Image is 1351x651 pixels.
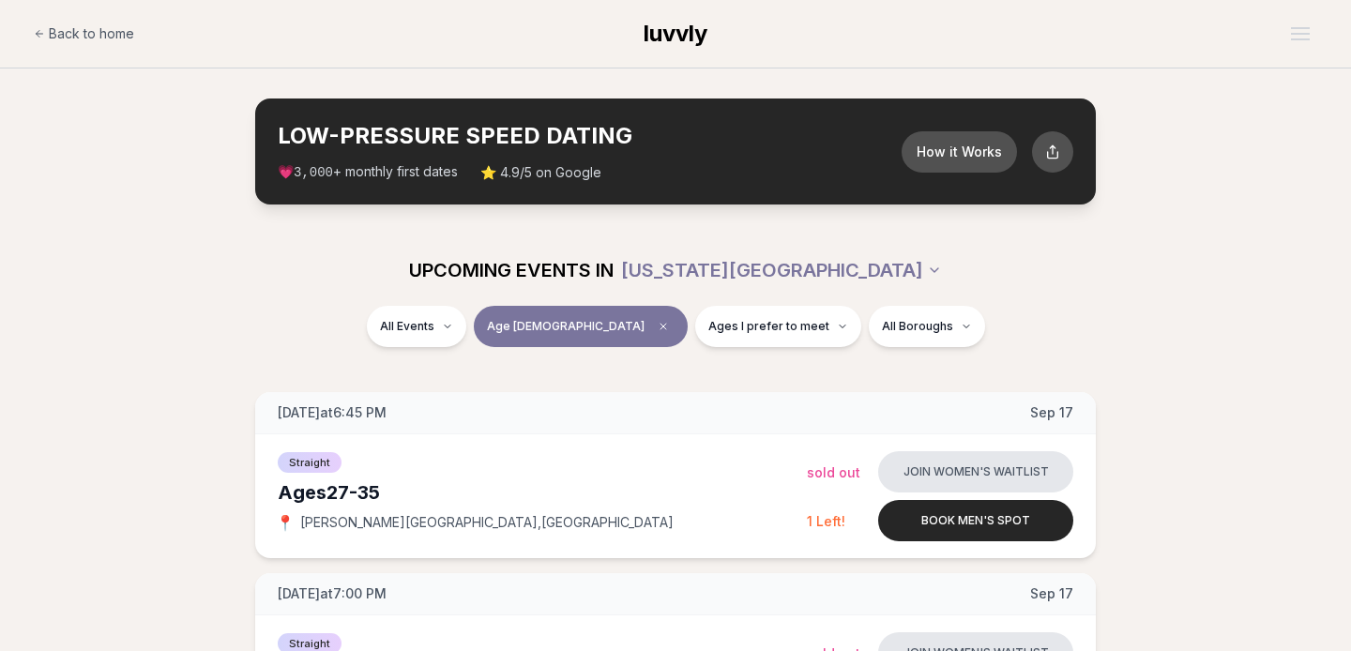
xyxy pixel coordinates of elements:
span: 📍 [278,515,293,530]
span: Back to home [49,24,134,43]
span: Age [DEMOGRAPHIC_DATA] [487,319,645,334]
span: Clear age [652,315,675,338]
button: [US_STATE][GEOGRAPHIC_DATA] [621,250,942,291]
h2: LOW-PRESSURE SPEED DATING [278,121,902,151]
span: [DATE] at 6:45 PM [278,403,387,422]
button: How it Works [902,131,1017,173]
a: luvvly [644,19,707,49]
iframe: Intercom live chat [1287,587,1332,632]
span: UPCOMING EVENTS IN [409,257,614,283]
button: Book men's spot [878,500,1073,541]
div: Ages 27-35 [278,479,807,506]
span: Straight [278,452,342,473]
span: All Boroughs [882,319,953,334]
span: Sep 17 [1030,584,1073,603]
button: Open menu [1283,20,1317,48]
span: ⭐ 4.9/5 on Google [480,163,601,182]
span: Sold Out [807,464,860,480]
button: All Events [367,306,466,347]
button: Age [DEMOGRAPHIC_DATA]Clear age [474,306,688,347]
button: Join women's waitlist [878,451,1073,492]
button: Ages I prefer to meet [695,306,861,347]
span: 1 Left! [807,513,845,529]
span: Sep 17 [1030,403,1073,422]
span: 💗 + monthly first dates [278,162,458,182]
button: All Boroughs [869,306,985,347]
span: Ages I prefer to meet [708,319,829,334]
a: Back to home [34,15,134,53]
span: All Events [380,319,434,334]
span: [DATE] at 7:00 PM [278,584,387,603]
span: luvvly [644,20,707,47]
span: [PERSON_NAME][GEOGRAPHIC_DATA] , [GEOGRAPHIC_DATA] [300,513,674,532]
span: 3,000 [294,165,333,180]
